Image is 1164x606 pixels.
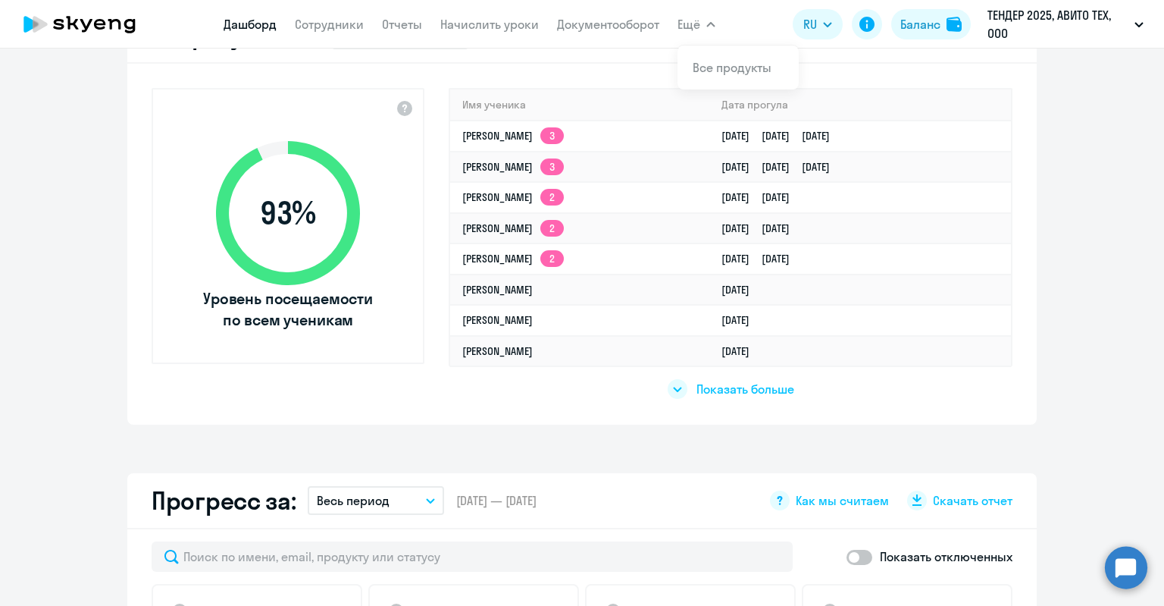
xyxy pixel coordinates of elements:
a: [PERSON_NAME] [462,283,533,297]
span: 93 % [201,195,375,231]
p: Весь период [317,491,390,510]
span: Показать больше [696,381,794,397]
a: [PERSON_NAME] [462,344,533,358]
app-skyeng-badge: 3 [540,127,564,144]
a: [PERSON_NAME]2 [462,221,564,235]
a: [PERSON_NAME]3 [462,160,564,174]
button: ТЕНДЕР 2025, АВИТО ТЕХ, ООО [980,6,1151,42]
a: [DATE][DATE] [721,190,802,204]
span: RU [803,15,817,33]
a: [PERSON_NAME] [462,313,533,327]
span: [DATE] — [DATE] [456,492,537,509]
a: Документооборот [557,17,659,32]
a: [PERSON_NAME]2 [462,252,564,265]
a: [DATE][DATE] [721,252,802,265]
span: Как мы считаем [796,492,889,509]
p: Показать отключенных [880,548,1012,566]
a: Сотрудники [295,17,364,32]
app-skyeng-badge: 2 [540,220,564,237]
a: Начислить уроки [440,17,539,32]
a: [DATE][DATE][DATE] [721,129,842,143]
a: [DATE] [721,283,762,297]
button: Весь период [308,486,444,515]
button: Ещё [677,9,715,39]
a: [DATE][DATE] [721,221,802,235]
input: Поиск по имени, email, продукту или статусу [152,542,793,572]
span: Скачать отчет [933,492,1012,509]
th: Дата прогула [709,89,1011,121]
app-skyeng-badge: 3 [540,159,564,175]
app-skyeng-badge: 2 [540,250,564,267]
a: [DATE] [721,313,762,327]
a: [PERSON_NAME]3 [462,129,564,143]
img: balance [947,17,962,32]
a: Дашборд [224,17,277,32]
span: Ещё [677,15,700,33]
a: [DATE][DATE][DATE] [721,160,842,174]
a: Отчеты [382,17,422,32]
th: Имя ученика [450,89,709,121]
a: Все продукты [693,60,771,75]
button: Балансbalance [891,9,971,39]
p: ТЕНДЕР 2025, АВИТО ТЕХ, ООО [987,6,1128,42]
button: RU [793,9,843,39]
app-skyeng-badge: 2 [540,189,564,206]
div: Баланс [900,15,940,33]
span: Уровень посещаемости по всем ученикам [201,288,375,331]
h2: Прогресс за: [152,485,296,516]
a: [PERSON_NAME]2 [462,190,564,204]
a: [DATE] [721,344,762,358]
